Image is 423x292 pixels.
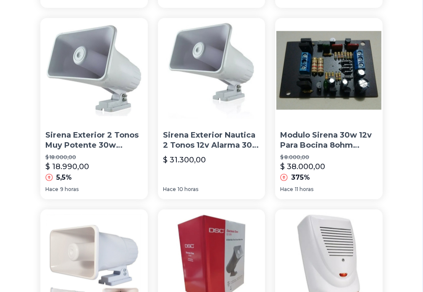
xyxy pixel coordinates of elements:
[291,173,310,183] p: 375%
[276,18,381,123] img: Modulo Sirena 30w 12v Para Bocina 8ohm Ambulancia
[280,161,325,173] p: $ 38.000,00
[163,186,176,193] span: Hace
[40,18,148,200] a: Sirena Exterior 2 Tonos Muy Potente 30w Alarmas CercosSirena Exterior 2 Tonos Muy Potente 30w Ala...
[45,161,89,173] p: $ 18.990,00
[275,18,383,200] a: Modulo Sirena 30w 12v Para Bocina 8ohm AmbulanciaModulo Sirena 30w 12v Para Bocina 8ohm Ambulanci...
[163,154,206,166] p: $ 31.300,00
[56,173,72,183] p: 5,5%
[280,154,378,161] p: $ 8.000,00
[280,186,293,193] span: Hace
[163,130,260,151] p: Sirena Exterior Nautica 2 Tonos 12v Alarma 30w Muy Potente
[178,186,198,193] span: 10 horas
[159,18,264,123] img: Sirena Exterior Nautica 2 Tonos 12v Alarma 30w Muy Potente
[42,18,147,123] img: Sirena Exterior 2 Tonos Muy Potente 30w Alarmas Cercos
[295,186,313,193] span: 11 horas
[45,130,143,151] p: Sirena Exterior 2 Tonos Muy Potente 30w Alarmas Cercos
[280,130,378,151] p: Modulo Sirena 30w 12v Para Bocina 8ohm Ambulancia
[158,18,265,200] a: Sirena Exterior Nautica 2 Tonos 12v Alarma 30w Muy PotenteSirena Exterior Nautica 2 Tonos 12v Ala...
[45,154,143,161] p: $ 18.000,00
[60,186,79,193] span: 9 horas
[45,186,58,193] span: Hace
